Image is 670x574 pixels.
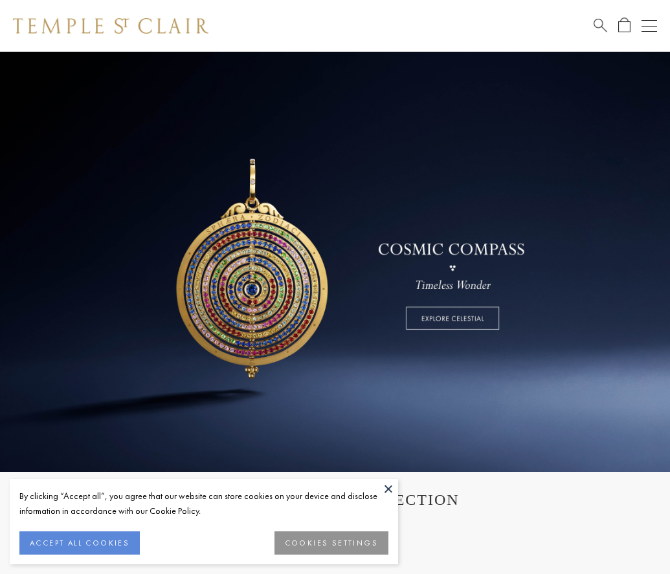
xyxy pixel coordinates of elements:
div: By clicking “Accept all”, you agree that our website can store cookies on your device and disclos... [19,489,388,518]
a: Search [594,17,607,34]
button: COOKIES SETTINGS [274,531,388,555]
a: Open Shopping Bag [618,17,631,34]
img: Temple St. Clair [13,18,208,34]
button: Open navigation [642,18,657,34]
button: ACCEPT ALL COOKIES [19,531,140,555]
